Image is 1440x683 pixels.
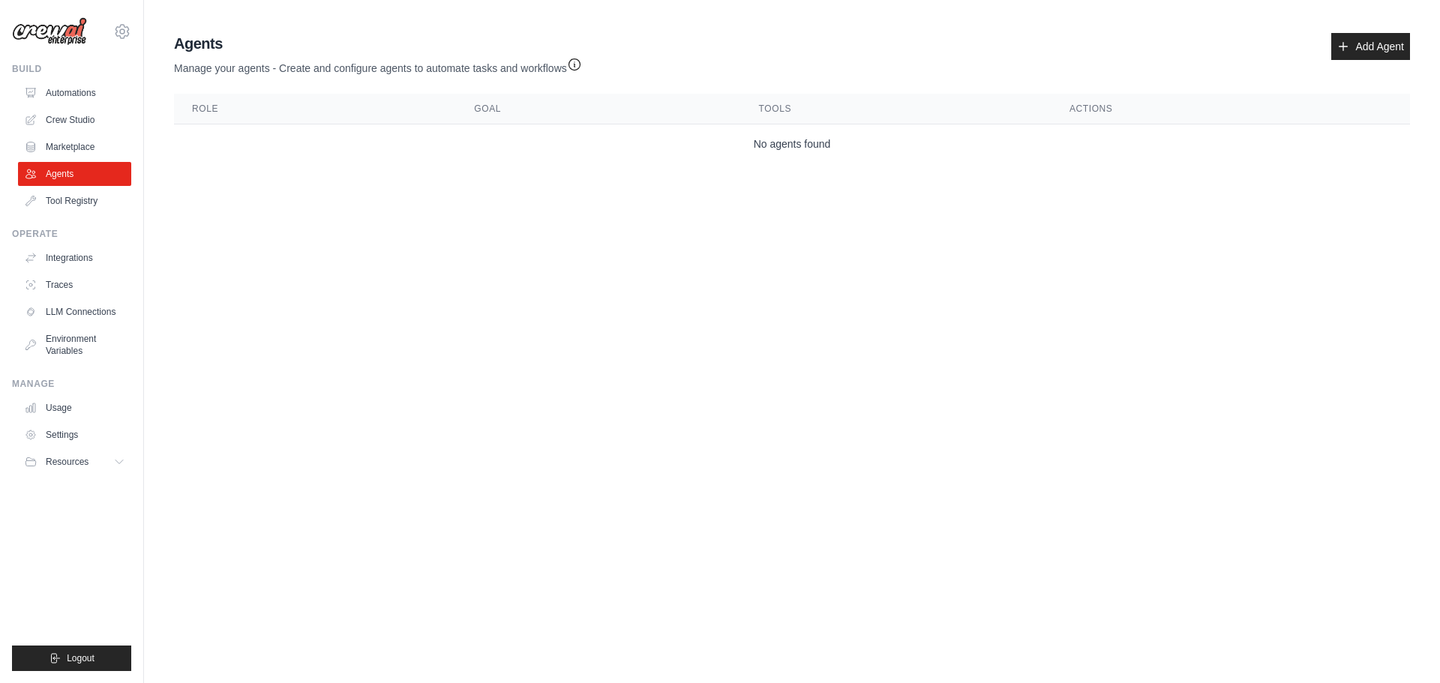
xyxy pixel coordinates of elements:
[12,63,131,75] div: Build
[18,108,131,132] a: Crew Studio
[174,54,582,76] p: Manage your agents - Create and configure agents to automate tasks and workflows
[46,456,88,468] span: Resources
[18,300,131,324] a: LLM Connections
[18,396,131,420] a: Usage
[18,450,131,474] button: Resources
[12,378,131,390] div: Manage
[18,423,131,447] a: Settings
[174,94,456,124] th: Role
[456,94,740,124] th: Goal
[18,273,131,297] a: Traces
[18,162,131,186] a: Agents
[18,189,131,213] a: Tool Registry
[174,124,1410,164] td: No agents found
[18,135,131,159] a: Marketplace
[12,17,87,46] img: Logo
[12,646,131,671] button: Logout
[741,94,1051,124] th: Tools
[18,81,131,105] a: Automations
[1331,33,1410,60] a: Add Agent
[174,33,582,54] h2: Agents
[67,652,94,664] span: Logout
[18,327,131,363] a: Environment Variables
[12,228,131,240] div: Operate
[18,246,131,270] a: Integrations
[1051,94,1410,124] th: Actions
